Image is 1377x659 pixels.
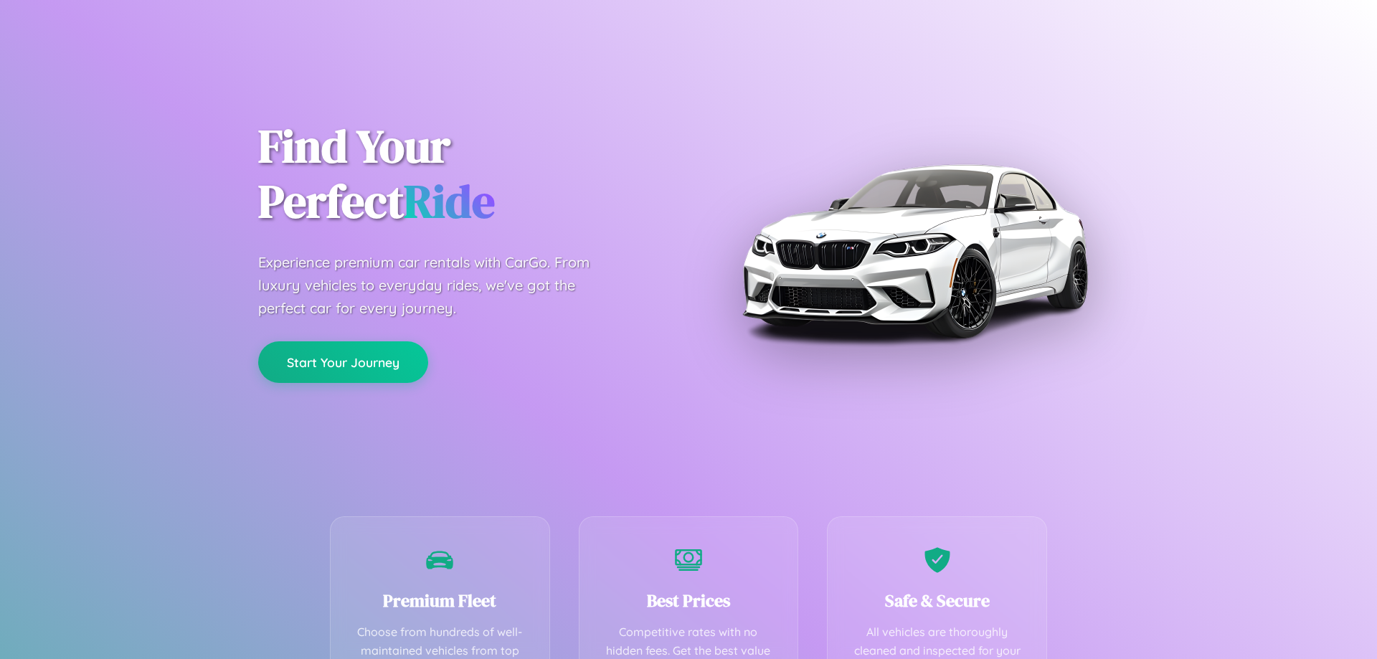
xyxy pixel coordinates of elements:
[735,72,1094,430] img: Premium BMW car rental vehicle
[258,119,667,229] h1: Find Your Perfect
[601,589,777,612] h3: Best Prices
[258,251,617,320] p: Experience premium car rentals with CarGo. From luxury vehicles to everyday rides, we've got the ...
[849,589,1025,612] h3: Safe & Secure
[258,341,428,383] button: Start Your Journey
[352,589,528,612] h3: Premium Fleet
[404,170,495,232] span: Ride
